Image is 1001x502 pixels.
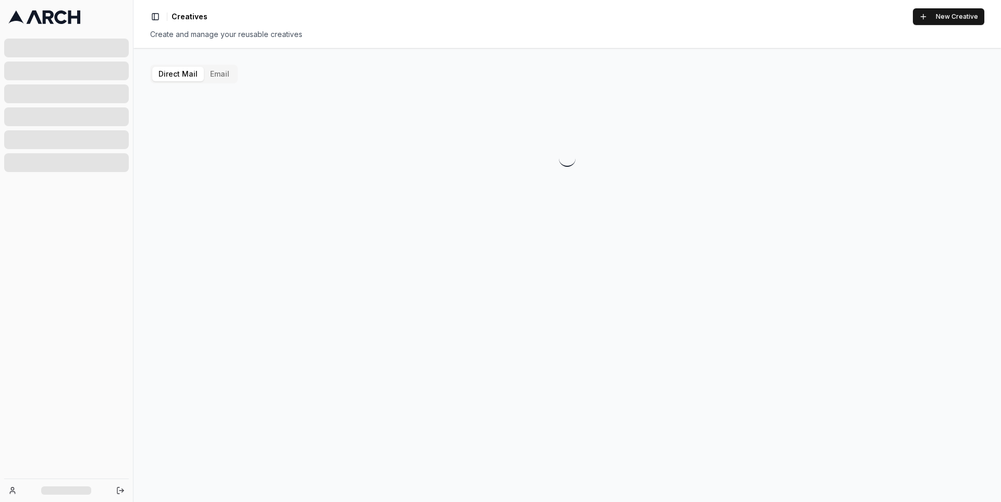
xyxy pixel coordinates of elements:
button: Email [204,67,236,81]
div: Create and manage your reusable creatives [150,29,984,40]
nav: breadcrumb [172,11,207,22]
span: Creatives [172,11,207,22]
button: Direct Mail [152,67,204,81]
button: Log out [113,483,128,498]
button: New Creative [913,8,984,25]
